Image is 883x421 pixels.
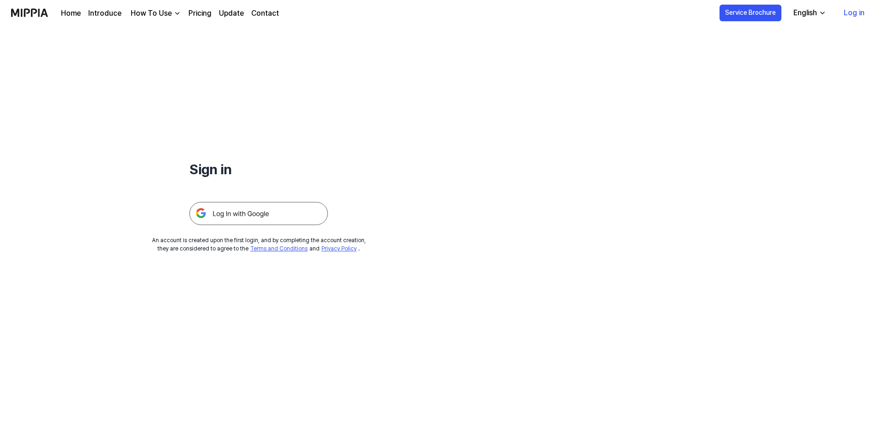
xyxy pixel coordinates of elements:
[129,8,174,19] div: How To Use
[61,8,81,19] a: Home
[251,8,279,19] a: Contact
[219,8,244,19] a: Update
[129,8,181,19] button: How To Use
[321,245,357,252] a: Privacy Policy
[189,159,328,180] h1: Sign in
[786,4,832,22] button: English
[88,8,121,19] a: Introduce
[720,5,781,21] button: Service Brochure
[174,10,181,17] img: down
[189,202,328,225] img: 구글 로그인 버튼
[188,8,212,19] a: Pricing
[152,236,366,253] div: An account is created upon the first login, and by completing the account creation, they are cons...
[792,7,819,18] div: English
[250,245,308,252] a: Terms and Conditions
